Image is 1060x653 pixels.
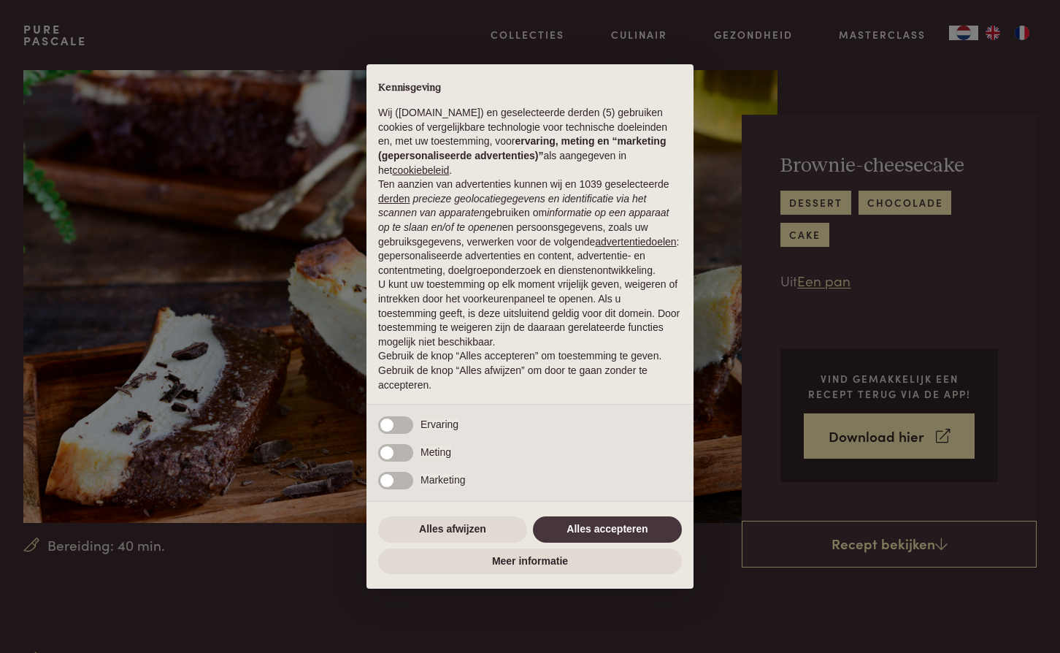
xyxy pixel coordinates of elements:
button: derden [378,192,410,207]
p: Ten aanzien van advertenties kunnen wij en 1039 geselecteerde gebruiken om en persoonsgegevens, z... [378,177,682,278]
strong: ervaring, meting en “marketing (gepersonaliseerde advertenties)” [378,135,666,161]
span: Marketing [420,474,465,486]
p: Wij ([DOMAIN_NAME]) en geselecteerde derden (5) gebruiken cookies of vergelijkbare technologie vo... [378,106,682,177]
p: Gebruik de knop “Alles accepteren” om toestemming te geven. Gebruik de knop “Alles afwijzen” om d... [378,349,682,392]
em: informatie op een apparaat op te slaan en/of te openen [378,207,669,233]
span: Meting [420,446,451,458]
button: Meer informatie [378,549,682,575]
button: Alles afwijzen [378,516,527,543]
span: Ervaring [420,419,458,430]
p: U kunt uw toestemming op elk moment vrijelijk geven, weigeren of intrekken door het voorkeurenpan... [378,278,682,349]
a: cookiebeleid [392,164,449,176]
button: advertentiedoelen [595,235,676,250]
h2: Kennisgeving [378,82,682,95]
em: precieze geolocatiegegevens en identificatie via het scannen van apparaten [378,193,646,219]
button: Alles accepteren [533,516,682,543]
